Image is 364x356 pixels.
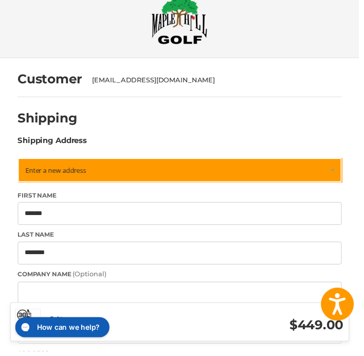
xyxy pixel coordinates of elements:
[18,233,347,242] label: Last Name
[94,76,336,86] div: [EMAIL_ADDRESS][DOMAIN_NAME]
[51,319,200,331] h3: 1 Item
[18,273,347,283] label: Company Name
[18,72,84,88] h2: Customer
[26,168,87,177] span: Enter a new address
[18,137,88,153] legend: Shipping Address
[74,273,108,281] small: (Optional)
[18,193,347,203] label: First Name
[200,322,349,337] h3: $449.00
[16,314,41,339] img: Evnroll 38 Tour Spec Zero Z1 Black Putter
[18,160,347,185] a: Enter or select a different address
[279,328,364,356] iframe: Google Customer Reviews
[18,112,79,128] h2: Shipping
[10,318,114,346] iframe: Gorgias live chat messenger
